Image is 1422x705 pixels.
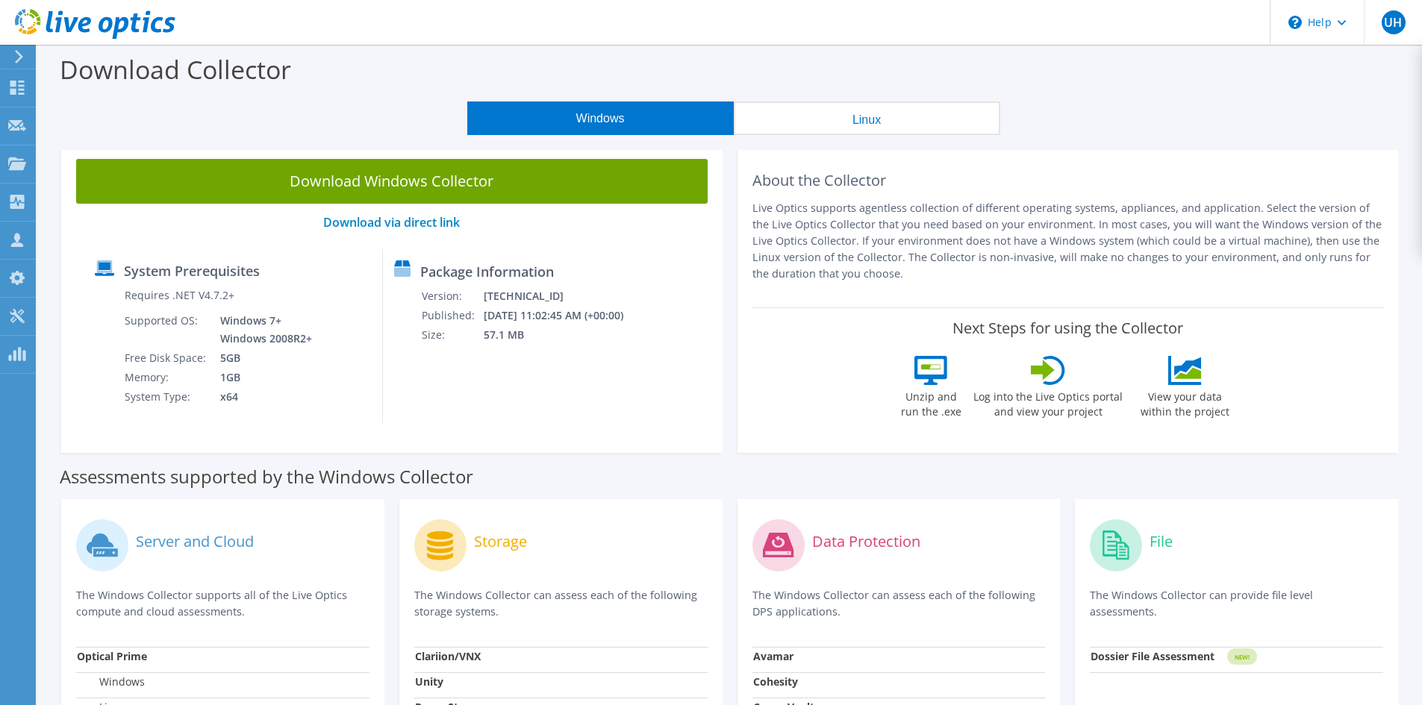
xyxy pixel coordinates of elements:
[753,649,793,663] strong: Avamar
[76,587,369,620] p: The Windows Collector supports all of the Live Optics compute and cloud assessments.
[1150,534,1173,549] label: File
[752,587,1046,620] p: The Windows Collector can assess each of the following DPS applications.
[209,311,315,348] td: Windows 7+ Windows 2008R2+
[209,387,315,407] td: x64
[467,101,734,135] button: Windows
[896,385,965,419] label: Unzip and run the .exe
[421,325,483,345] td: Size:
[209,348,315,368] td: 5GB
[136,534,254,549] label: Server and Cloud
[323,214,460,231] a: Download via direct link
[76,159,708,204] a: Download Windows Collector
[415,674,443,689] strong: Unity
[125,288,234,303] label: Requires .NET V4.7.2+
[734,101,1000,135] button: Linux
[1090,587,1383,620] p: The Windows Collector can provide file level assessments.
[1288,16,1302,29] svg: \n
[1382,10,1406,34] span: UH
[1131,385,1238,419] label: View your data within the project
[1235,653,1250,661] tspan: NEW!
[414,587,708,620] p: The Windows Collector can assess each of the following storage systems.
[124,263,260,278] label: System Prerequisites
[812,534,920,549] label: Data Protection
[474,534,527,549] label: Storage
[952,319,1183,337] label: Next Steps for using the Collector
[415,649,481,663] strong: Clariion/VNX
[1091,649,1214,663] strong: Dossier File Assessment
[124,348,209,368] td: Free Disk Space:
[973,385,1123,419] label: Log into the Live Optics portal and view your project
[124,368,209,387] td: Memory:
[752,200,1384,282] p: Live Optics supports agentless collection of different operating systems, appliances, and applica...
[483,286,643,306] td: [TECHNICAL_ID]
[483,306,643,325] td: [DATE] 11:02:45 AM (+00:00)
[421,306,483,325] td: Published:
[483,325,643,345] td: 57.1 MB
[753,674,798,689] strong: Cohesity
[124,387,209,407] td: System Type:
[421,286,483,306] td: Version:
[77,674,145,689] label: Windows
[77,649,147,663] strong: Optical Prime
[124,311,209,348] td: Supported OS:
[60,52,291,87] label: Download Collector
[209,368,315,387] td: 1GB
[60,469,473,484] label: Assessments supported by the Windows Collector
[752,172,1384,189] h2: About the Collector
[420,264,554,279] label: Package Information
